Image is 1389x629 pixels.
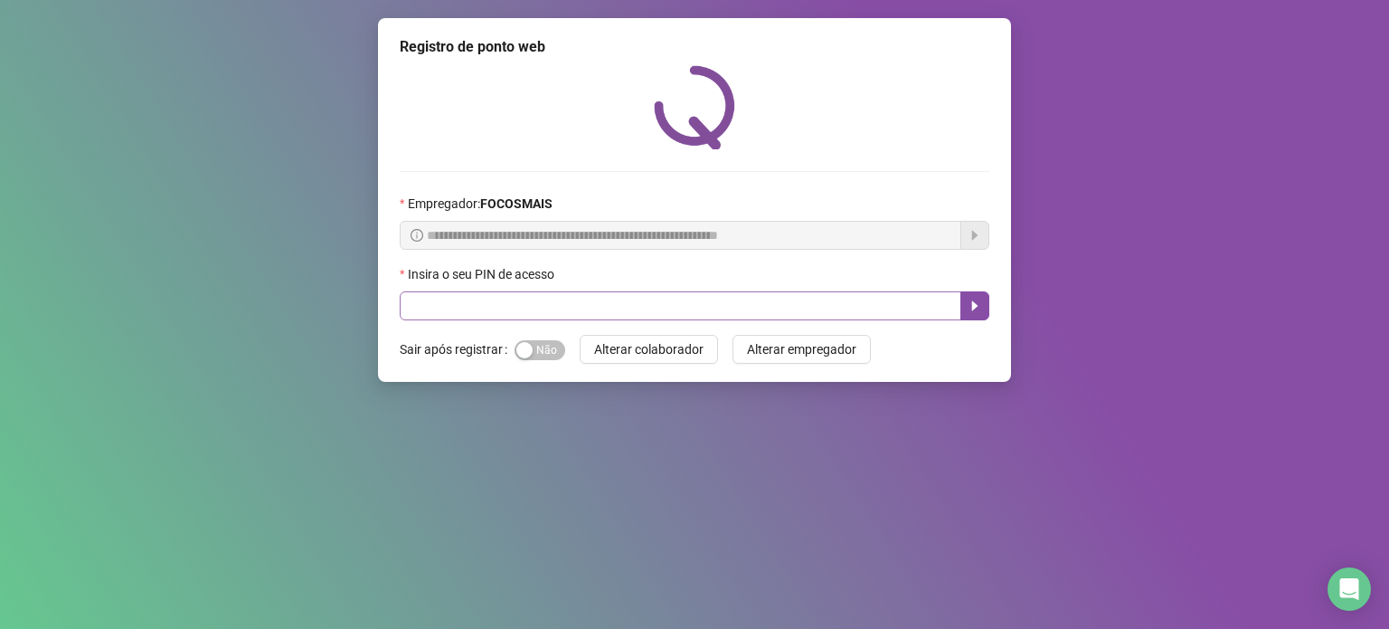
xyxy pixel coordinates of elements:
[732,335,871,364] button: Alterar empregador
[480,196,553,211] strong: FOCOSMAIS
[400,36,989,58] div: Registro de ponto web
[968,299,982,313] span: caret-right
[747,339,856,359] span: Alterar empregador
[411,229,423,242] span: info-circle
[408,194,553,214] span: Empregador :
[1328,567,1371,611] div: Open Intercom Messenger
[400,335,515,364] label: Sair após registrar
[654,65,735,149] img: QRPoint
[400,264,566,284] label: Insira o seu PIN de acesso
[580,335,718,364] button: Alterar colaborador
[594,339,704,359] span: Alterar colaborador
